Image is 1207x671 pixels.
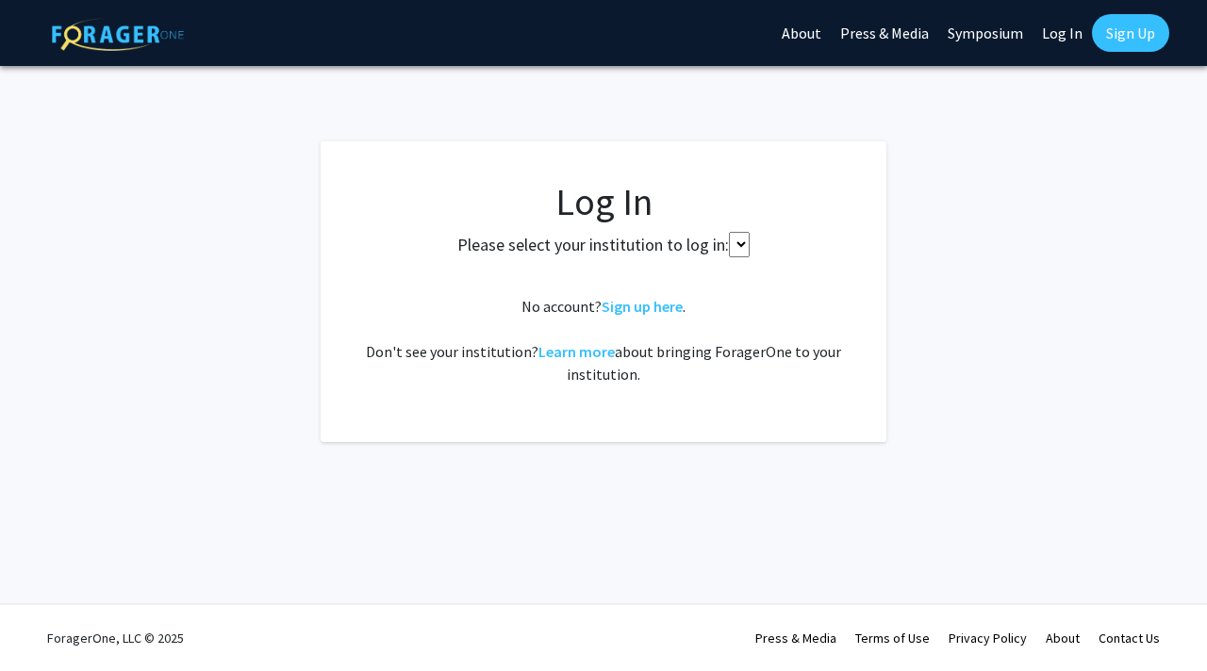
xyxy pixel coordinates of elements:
[538,342,615,361] a: Learn more about bringing ForagerOne to your institution
[949,630,1027,646] a: Privacy Policy
[358,179,849,224] h1: Log In
[1099,630,1160,646] a: Contact Us
[1092,14,1169,52] a: Sign Up
[47,605,184,671] div: ForagerOne, LLC © 2025
[457,232,729,257] label: Please select your institution to log in:
[358,295,849,385] div: No account? . Don't see your institution? about bringing ForagerOne to your institution.
[855,630,930,646] a: Terms of Use
[52,18,184,51] img: ForagerOne Logo
[1046,630,1080,646] a: About
[755,630,836,646] a: Press & Media
[602,297,683,316] a: Sign up here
